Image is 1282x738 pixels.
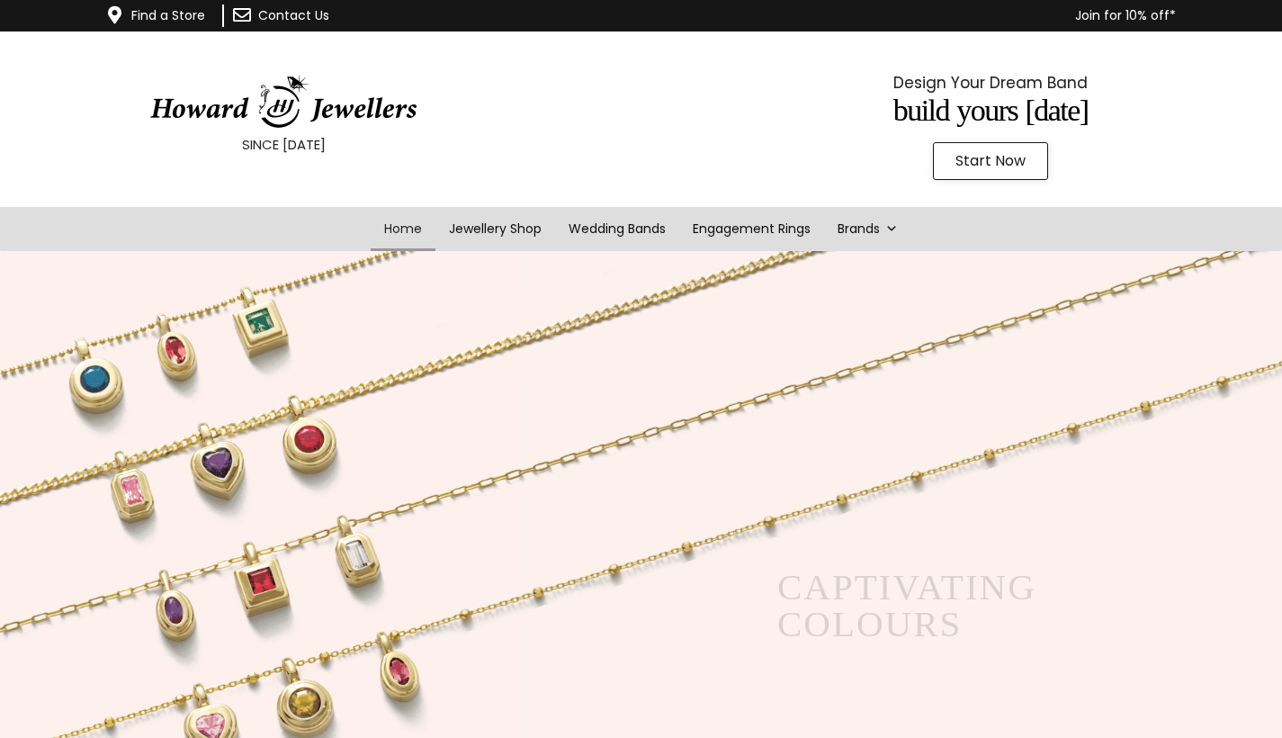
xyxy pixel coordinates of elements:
p: SINCE [DATE] [45,133,522,157]
p: Design Your Dream Band [752,69,1229,96]
span: Start Now [955,154,1026,168]
a: Engagement Rings [679,207,824,251]
rs-layer: captivating colours [777,569,1036,643]
a: Wedding Bands [555,207,679,251]
p: Join for 10% off* [435,4,1176,27]
img: HowardJewellersLogo-04 [148,75,418,129]
a: Contact Us [258,6,329,24]
a: Find a Store [131,6,205,24]
a: Start Now [933,142,1048,180]
a: Home [371,207,435,251]
span: Build Yours [DATE] [893,94,1089,127]
a: Jewellery Shop [435,207,555,251]
a: Brands [824,207,911,251]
